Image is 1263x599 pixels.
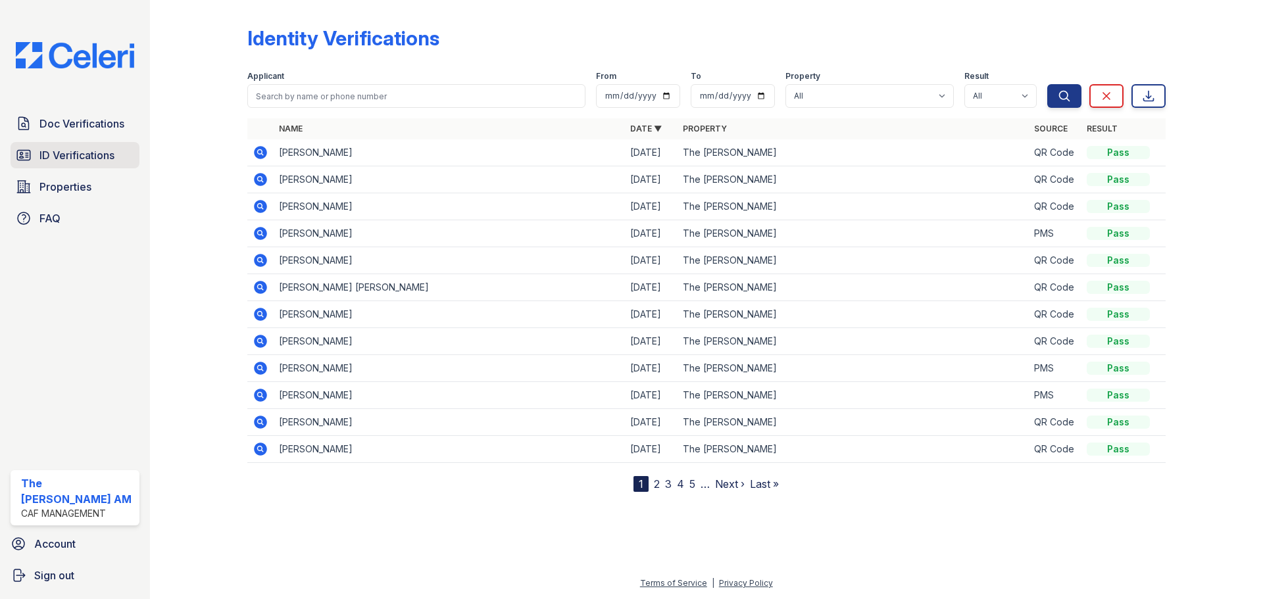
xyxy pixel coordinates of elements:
[640,578,707,588] a: Terms of Service
[34,536,76,552] span: Account
[678,166,1029,193] td: The [PERSON_NAME]
[701,476,710,492] span: …
[625,436,678,463] td: [DATE]
[11,205,139,231] a: FAQ
[1029,436,1081,463] td: QR Code
[274,301,625,328] td: [PERSON_NAME]
[1087,443,1150,456] div: Pass
[1029,193,1081,220] td: QR Code
[691,71,701,82] label: To
[1087,254,1150,267] div: Pass
[274,247,625,274] td: [PERSON_NAME]
[1029,274,1081,301] td: QR Code
[274,328,625,355] td: [PERSON_NAME]
[596,71,616,82] label: From
[1029,355,1081,382] td: PMS
[1087,308,1150,321] div: Pass
[625,328,678,355] td: [DATE]
[1087,416,1150,429] div: Pass
[1087,281,1150,294] div: Pass
[625,193,678,220] td: [DATE]
[1034,124,1068,133] a: Source
[247,84,585,108] input: Search by name or phone number
[785,71,820,82] label: Property
[274,166,625,193] td: [PERSON_NAME]
[5,531,145,557] a: Account
[39,179,91,195] span: Properties
[34,567,74,583] span: Sign out
[625,166,678,193] td: [DATE]
[964,71,989,82] label: Result
[21,475,134,507] div: The [PERSON_NAME] AM
[5,562,145,588] a: Sign out
[678,436,1029,463] td: The [PERSON_NAME]
[625,301,678,328] td: [DATE]
[274,382,625,409] td: [PERSON_NAME]
[683,124,727,133] a: Property
[1087,173,1150,186] div: Pass
[1087,146,1150,159] div: Pass
[247,26,439,50] div: Identity Verifications
[625,382,678,409] td: [DATE]
[750,477,779,491] a: Last »
[678,409,1029,436] td: The [PERSON_NAME]
[1029,382,1081,409] td: PMS
[678,274,1029,301] td: The [PERSON_NAME]
[625,220,678,247] td: [DATE]
[1087,335,1150,348] div: Pass
[247,71,284,82] label: Applicant
[21,507,134,520] div: CAF Management
[719,578,773,588] a: Privacy Policy
[1087,362,1150,375] div: Pass
[274,193,625,220] td: [PERSON_NAME]
[11,174,139,200] a: Properties
[678,193,1029,220] td: The [PERSON_NAME]
[665,477,672,491] a: 3
[654,477,660,491] a: 2
[274,355,625,382] td: [PERSON_NAME]
[274,436,625,463] td: [PERSON_NAME]
[678,355,1029,382] td: The [PERSON_NAME]
[625,139,678,166] td: [DATE]
[11,110,139,137] a: Doc Verifications
[274,409,625,436] td: [PERSON_NAME]
[712,578,714,588] div: |
[1029,220,1081,247] td: PMS
[678,382,1029,409] td: The [PERSON_NAME]
[625,247,678,274] td: [DATE]
[625,409,678,436] td: [DATE]
[1087,227,1150,240] div: Pass
[625,274,678,301] td: [DATE]
[677,477,684,491] a: 4
[625,355,678,382] td: [DATE]
[633,476,649,492] div: 1
[1029,139,1081,166] td: QR Code
[5,42,145,68] img: CE_Logo_Blue-a8612792a0a2168367f1c8372b55b34899dd931a85d93a1a3d3e32e68fde9ad4.png
[1087,124,1118,133] a: Result
[1029,301,1081,328] td: QR Code
[1087,389,1150,402] div: Pass
[630,124,662,133] a: Date ▼
[678,139,1029,166] td: The [PERSON_NAME]
[274,220,625,247] td: [PERSON_NAME]
[1029,247,1081,274] td: QR Code
[1087,200,1150,213] div: Pass
[1029,328,1081,355] td: QR Code
[1029,166,1081,193] td: QR Code
[1029,409,1081,436] td: QR Code
[11,142,139,168] a: ID Verifications
[39,210,61,226] span: FAQ
[274,274,625,301] td: [PERSON_NAME] [PERSON_NAME]
[715,477,745,491] a: Next ›
[678,328,1029,355] td: The [PERSON_NAME]
[678,301,1029,328] td: The [PERSON_NAME]
[279,124,303,133] a: Name
[678,247,1029,274] td: The [PERSON_NAME]
[689,477,695,491] a: 5
[274,139,625,166] td: [PERSON_NAME]
[678,220,1029,247] td: The [PERSON_NAME]
[39,116,124,132] span: Doc Verifications
[39,147,114,163] span: ID Verifications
